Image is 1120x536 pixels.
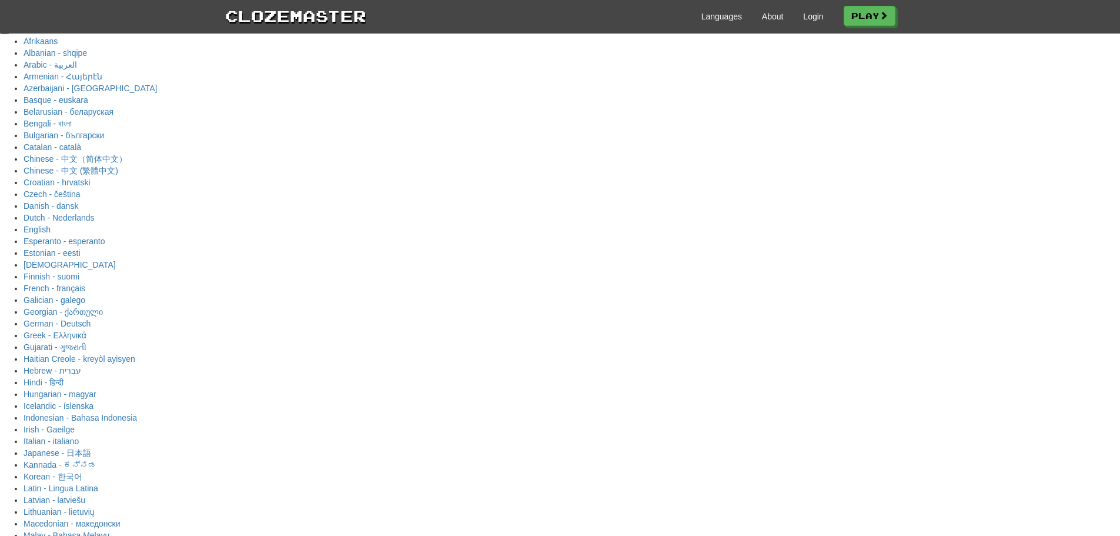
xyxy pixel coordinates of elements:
a: Galician - galego [24,295,85,305]
a: Irish - Gaeilge [24,425,75,434]
a: Basque - euskara [24,95,88,105]
a: Estonian - eesti [24,248,81,258]
a: Latin - Lingua Latina [24,484,98,493]
a: Greek - Ελληνικά [24,331,86,340]
a: Dutch - Nederlands [24,213,95,222]
a: Georgian - ქართული [24,307,103,317]
a: Kannada - ಕನ್ನಡ [24,460,97,470]
a: About [762,11,784,22]
a: Haitian Creole - kreyòl ayisyen [24,354,135,364]
a: Danish - dansk [24,201,78,211]
a: [DEMOGRAPHIC_DATA] [24,260,116,269]
a: Afrikaans [24,36,58,46]
a: Hungarian - magyar [24,389,96,399]
a: Italian - italiano [24,437,79,446]
a: Arabic - ‎‫العربية‬‎ [24,60,77,69]
a: English [24,225,51,234]
a: Albanian - shqipe [24,48,87,58]
a: Latvian - latviešu [24,495,85,505]
a: Korean - 한국어 [24,472,82,481]
a: Japanese - 日本語 [24,448,91,458]
a: Clozemaster [225,5,366,26]
a: Chinese - 中文（简体中文） [24,154,127,164]
a: Hindi - हिन्दी [24,378,63,387]
a: Icelandic - íslenska [24,401,93,411]
a: Lithuanian - lietuvių [24,507,95,517]
a: Finnish - suomi [24,272,79,281]
a: Gujarati - ગુજરાતી [24,342,86,352]
a: Bulgarian - български [24,131,104,140]
a: Hebrew - ‎‫עברית‬‎ [24,366,81,375]
a: French - français [24,284,85,293]
a: Indonesian - Bahasa Indonesia [24,413,137,422]
a: Esperanto - esperanto [24,237,105,246]
a: Czech - čeština [24,189,80,199]
a: Chinese - 中文 (繁體中文) [24,166,118,175]
a: Croatian - hrvatski [24,178,91,187]
a: Play [844,6,895,26]
a: Belarusian - беларуская [24,107,113,116]
a: Azerbaijani - [GEOGRAPHIC_DATA] [24,84,157,93]
a: Bengali - বাংলা [24,119,72,128]
a: Macedonian - македонски [24,519,121,528]
a: Login [803,11,823,22]
a: German - Deutsch [24,319,91,328]
a: Catalan - català [24,142,81,152]
a: Languages [701,11,742,22]
a: Armenian - Հայերէն [24,72,102,81]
